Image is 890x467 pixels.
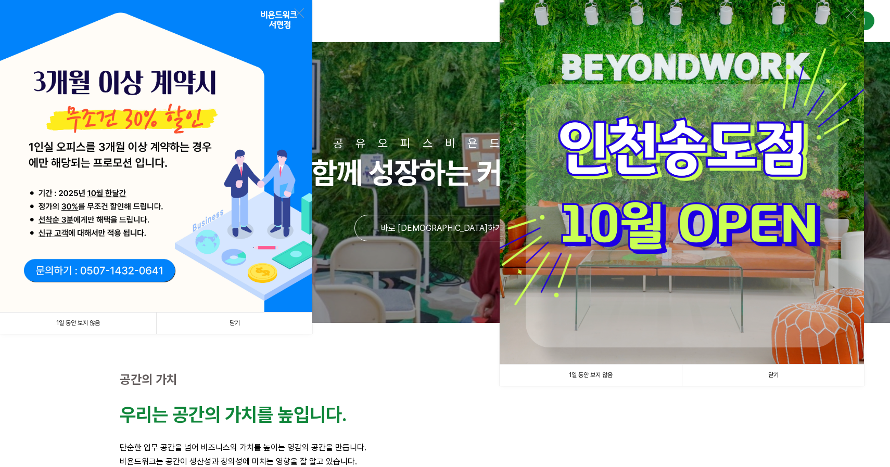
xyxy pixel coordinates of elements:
p: 단순한 업무 공간을 넘어 비즈니스의 가치를 높이는 영감의 공간을 만듭니다. [120,440,770,455]
a: 닫기 [156,313,312,334]
strong: 우리는 공간의 가치를 높입니다. [120,404,347,426]
a: 닫기 [682,365,864,386]
a: 1일 동안 보지 않음 [500,365,682,386]
strong: 공간의 가치 [120,372,177,387]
